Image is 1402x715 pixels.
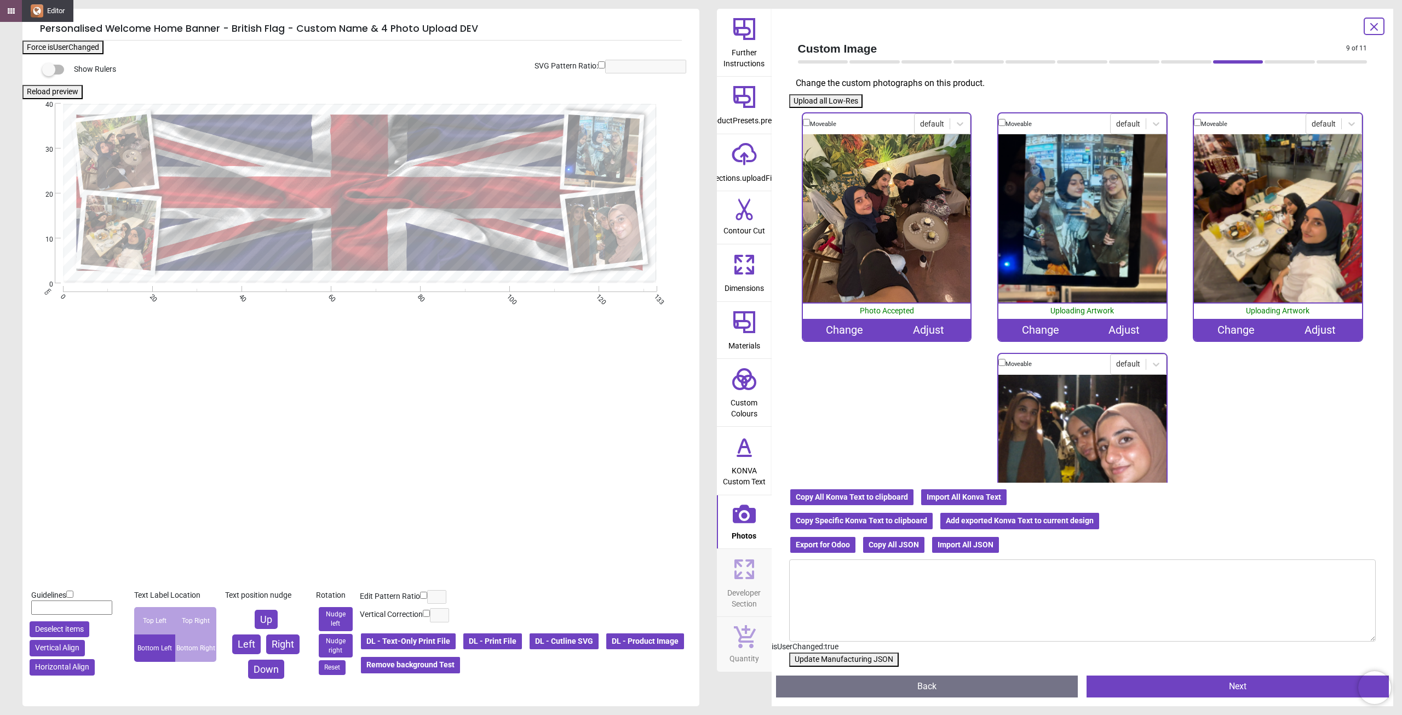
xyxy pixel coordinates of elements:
div: Change [803,319,887,341]
span: KONVA Custom Text [718,460,771,487]
div: Adjust [1278,319,1361,341]
div: Adjust [887,319,970,341]
div: Change [1194,319,1278,341]
button: Reload preview [22,85,83,99]
button: Import All JSON [931,536,1000,554]
button: Photos [717,495,772,549]
span: 9 of 11 [1346,44,1367,53]
span: sections.uploadFile [711,168,777,184]
span: 20 [147,293,154,300]
button: KONVA Custom Text [717,427,772,494]
button: Import All Konva Text [920,488,1008,507]
span: Dimensions [725,278,764,294]
span: 20 [32,190,53,199]
button: Add exported Konva Text to current design [939,512,1100,530]
h5: Personalised Welcome Home Banner - British Flag - Custom Name & 4 Photo Upload DEV [40,18,682,41]
span: 0 [58,293,65,300]
span: Custom Colours [718,392,771,419]
span: 30 [32,145,53,155]
span: Quantity [729,648,759,665]
p: Change the custom photographs on this product. [796,77,1376,89]
div: Show Rulers [49,63,699,76]
span: 133 [652,293,659,300]
span: 40 [237,293,244,300]
button: Copy All JSON [862,536,926,554]
span: 0 [32,280,53,289]
span: 80 [415,293,422,300]
button: Materials [717,302,772,359]
span: Contour Cut [723,220,765,237]
span: Photo Accepted [860,306,914,315]
span: Further Instructions [718,42,771,69]
button: Update Manufacturing JSON [789,653,899,667]
span: Uploading Artwork [1246,306,1309,315]
span: Materials [728,335,760,352]
label: SVG Pattern Ratio: [535,61,598,72]
button: sections.uploadFile [717,134,772,191]
button: Export for Odoo [789,536,857,554]
div: Change [998,319,1082,341]
span: 10 [32,235,53,244]
span: 120 [594,293,601,300]
span: Developer Section [718,582,771,609]
button: productPresets.preset [717,77,772,134]
button: Copy Specific Konva Text to clipboard [789,512,934,530]
button: Force isUserChanged [22,41,104,55]
span: 40 [32,100,53,110]
button: Quantity [717,617,772,672]
label: Moveable [1005,120,1032,129]
span: Photos [732,525,756,542]
div: Adjust [1082,319,1166,341]
button: Back [776,676,1078,697]
button: Copy All Konva Text to clipboard [789,488,915,507]
span: Custom Image [798,41,1347,56]
button: Contour Cut [717,191,772,244]
img: icon.png [31,4,43,17]
button: Further Instructions [717,9,772,76]
button: Custom Colours [717,359,772,426]
div: isUserChanged: true [772,642,1394,653]
span: 100 [504,293,512,300]
span: productPresets.preset [706,110,782,127]
label: Moveable [1005,360,1032,369]
iframe: Brevo live chat [1358,671,1391,704]
button: Upload all Low-Res [789,94,863,108]
span: cm [43,287,53,296]
label: Moveable [1201,120,1227,129]
button: Developer Section [717,549,772,616]
span: Uploading Artwork [1050,306,1114,315]
button: Next [1087,676,1389,697]
label: Moveable [810,120,836,129]
button: Dimensions [717,244,772,301]
span: 60 [326,293,333,300]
